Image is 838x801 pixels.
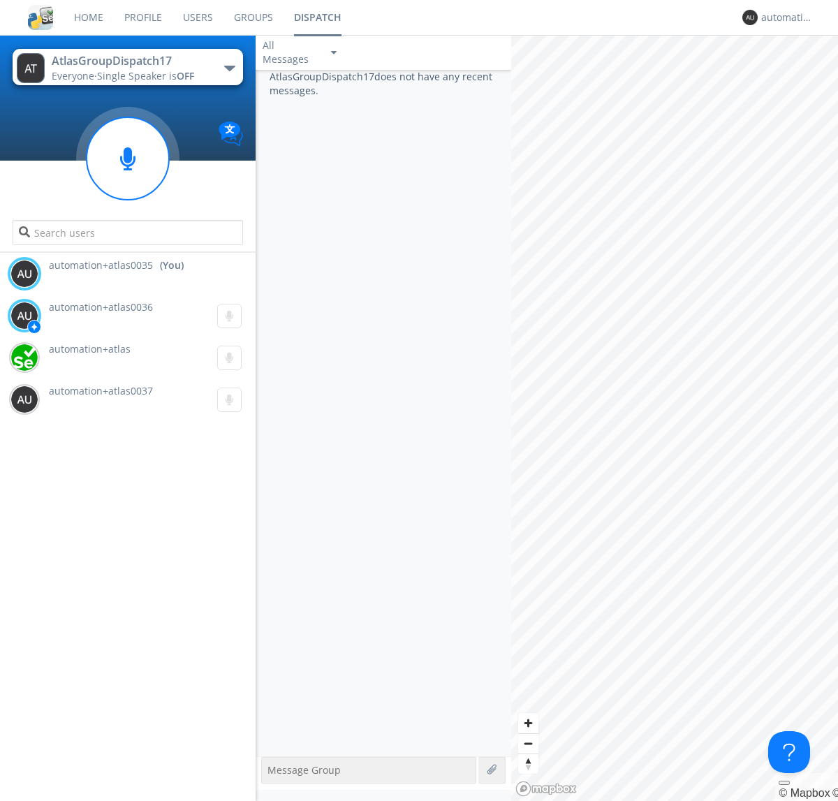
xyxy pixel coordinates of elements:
[49,300,153,314] span: automation+atlas0036
[219,122,243,146] img: Translation enabled
[10,260,38,288] img: 373638.png
[10,302,38,330] img: 373638.png
[779,781,790,785] button: Toggle attribution
[13,220,242,245] input: Search users
[49,258,153,272] span: automation+atlas0035
[331,51,337,54] img: caret-down-sm.svg
[518,713,538,733] button: Zoom in
[49,342,131,355] span: automation+atlas
[518,754,538,774] span: Reset bearing to north
[779,787,830,799] a: Mapbox
[52,53,209,69] div: AtlasGroupDispatch17
[49,384,153,397] span: automation+atlas0037
[28,5,53,30] img: cddb5a64eb264b2086981ab96f4c1ba7
[97,69,194,82] span: Single Speaker is
[52,69,209,83] div: Everyone ·
[10,344,38,372] img: d2d01cd9b4174d08988066c6d424eccd
[742,10,758,25] img: 373638.png
[515,781,577,797] a: Mapbox logo
[518,754,538,774] button: Reset bearing to north
[177,69,194,82] span: OFF
[17,53,45,83] img: 373638.png
[160,258,184,272] div: (You)
[518,734,538,754] span: Zoom out
[13,49,242,85] button: AtlasGroupDispatch17Everyone·Single Speaker isOFF
[518,733,538,754] button: Zoom out
[256,70,511,756] div: AtlasGroupDispatch17 does not have any recent messages.
[761,10,814,24] div: automation+atlas0035
[10,385,38,413] img: 373638.png
[263,38,318,66] div: All Messages
[768,731,810,773] iframe: Toggle Customer Support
